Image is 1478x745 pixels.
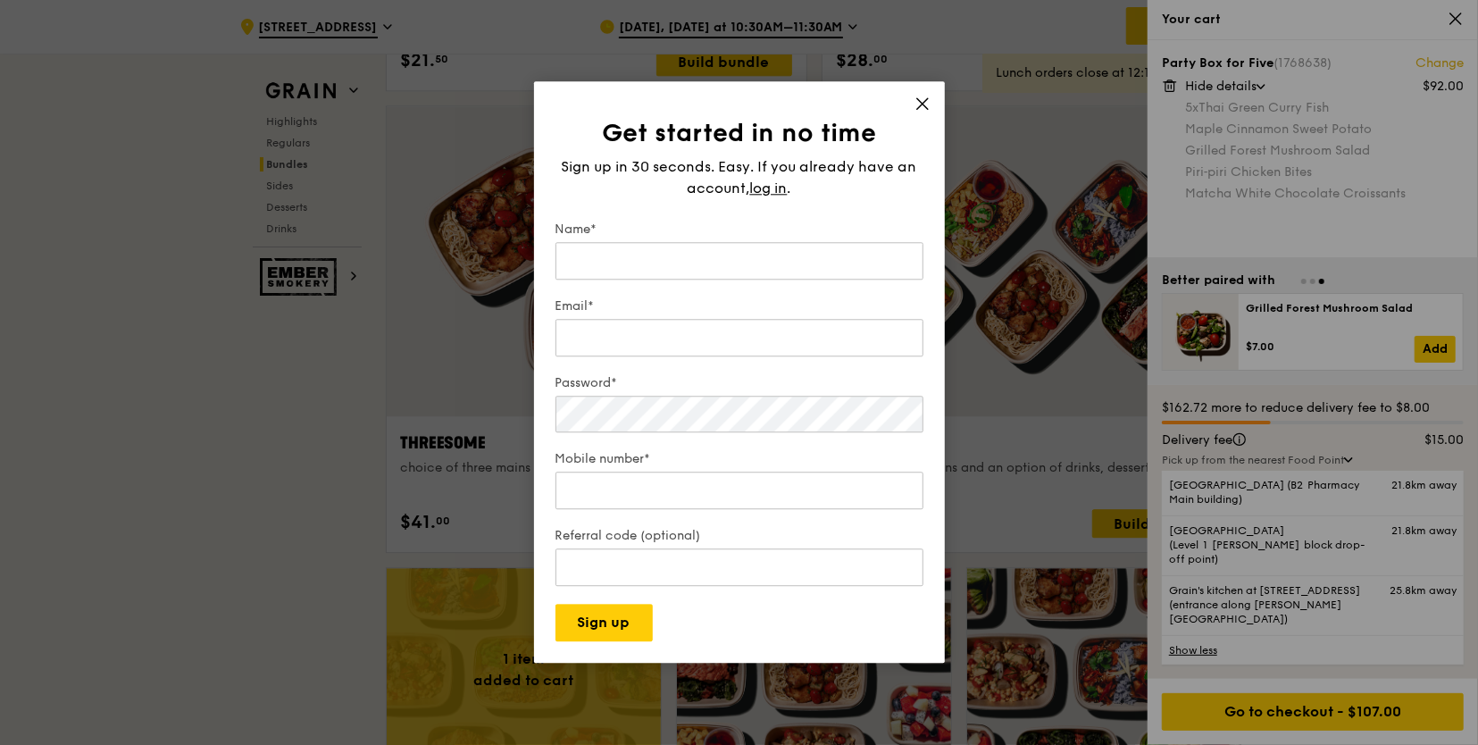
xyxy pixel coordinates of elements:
label: Name* [555,221,923,239]
label: Mobile number* [555,451,923,469]
span: log in [750,178,788,199]
span: . [788,180,791,197]
label: Email* [555,297,923,315]
h1: Get started in no time [555,117,923,149]
span: Sign up in 30 seconds. Easy. If you already have an account, [562,158,917,197]
button: Sign up [555,605,653,642]
label: Password* [555,374,923,392]
label: Referral code (optional) [555,528,923,546]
